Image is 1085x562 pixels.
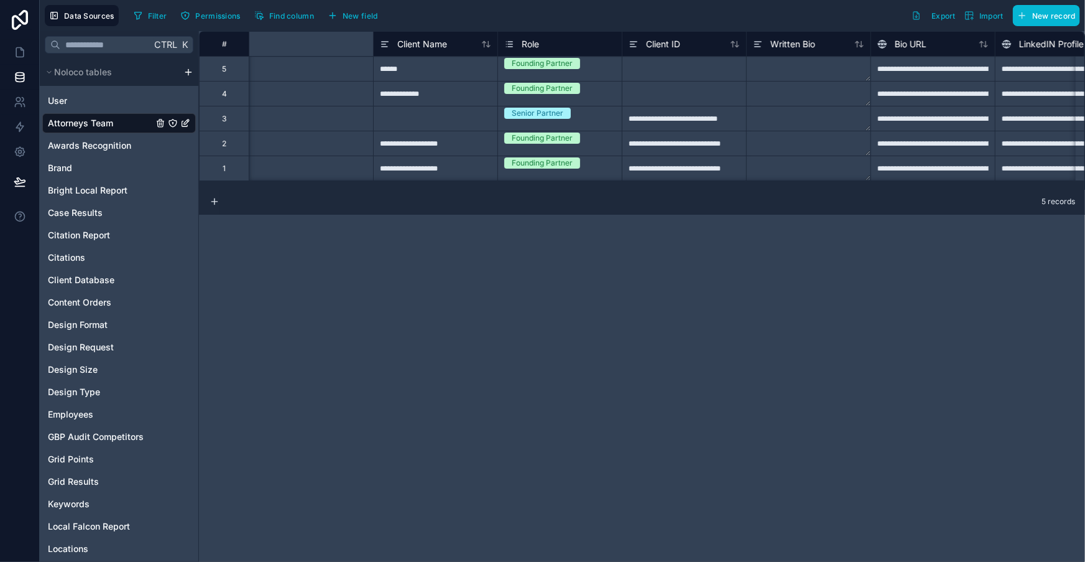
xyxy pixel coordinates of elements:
[222,114,226,124] div: 3
[222,89,227,99] div: 4
[153,37,178,52] span: Ctrl
[907,5,960,26] button: Export
[176,6,249,25] a: Permissions
[512,83,573,94] div: Founding Partner
[1041,197,1075,207] span: 5 records
[646,38,680,50] span: Client ID
[522,38,539,50] span: Role
[222,64,226,74] div: 5
[176,6,244,25] button: Permissions
[180,40,189,49] span: K
[222,139,226,149] div: 2
[1019,38,1084,50] span: LinkedIN Profile
[195,11,240,21] span: Permissions
[1008,5,1080,26] a: New record
[148,11,167,21] span: Filter
[960,5,1008,26] button: Import
[1032,11,1076,21] span: New record
[323,6,382,25] button: New field
[770,38,815,50] span: Written Bio
[397,38,447,50] span: Client Name
[209,39,239,49] div: #
[512,157,573,169] div: Founding Partner
[64,11,114,21] span: Data Sources
[512,108,563,119] div: Senior Partner
[895,38,926,50] span: Bio URL
[512,58,573,69] div: Founding Partner
[343,11,378,21] span: New field
[250,6,318,25] button: Find column
[269,11,314,21] span: Find column
[979,11,1004,21] span: Import
[1013,5,1080,26] button: New record
[129,6,172,25] button: Filter
[512,133,573,144] div: Founding Partner
[223,164,226,174] div: 1
[931,11,956,21] span: Export
[45,5,119,26] button: Data Sources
